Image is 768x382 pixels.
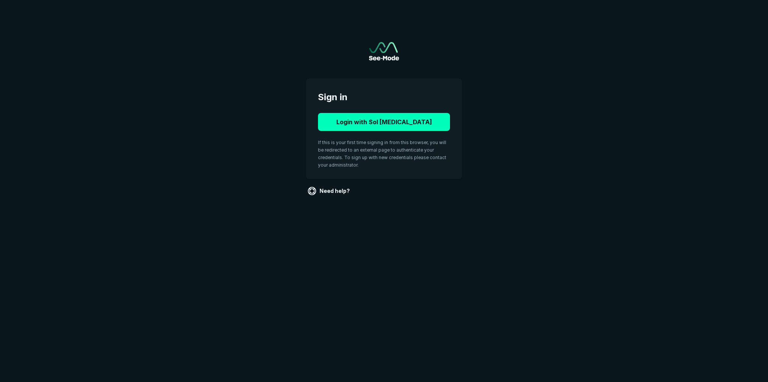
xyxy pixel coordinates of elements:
[369,42,399,60] img: See-Mode Logo
[318,140,446,168] span: If this is your first time signing in from this browser, you will be redirected to an external pa...
[306,185,353,197] a: Need help?
[318,113,450,131] button: Login with Sol [MEDICAL_DATA]
[318,90,450,104] span: Sign in
[369,42,399,60] a: Go to sign in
